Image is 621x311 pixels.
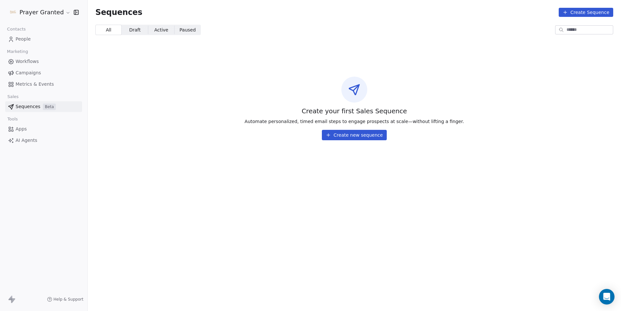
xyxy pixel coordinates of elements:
[599,289,615,305] div: Open Intercom Messenger
[4,24,29,34] span: Contacts
[5,34,82,44] a: People
[179,27,196,33] span: Paused
[245,118,464,125] span: Automate personalized, timed email steps to engage prospects at scale—without lifting a finger.
[16,103,40,110] span: Sequences
[8,7,69,18] button: Prayer Granted
[16,137,37,144] span: AI Agents
[129,27,140,33] span: Draft
[559,8,613,17] button: Create Sequence
[19,8,64,17] span: Prayer Granted
[5,124,82,134] a: Apps
[302,106,407,116] span: Create your first Sales Sequence
[47,297,83,302] a: Help & Support
[5,135,82,146] a: AI Agents
[16,58,39,65] span: Workflows
[154,27,168,33] span: Active
[5,101,82,112] a: SequencesBeta
[322,130,387,140] button: Create new sequence
[16,81,54,88] span: Metrics & Events
[4,47,31,56] span: Marketing
[5,114,20,124] span: Tools
[54,297,83,302] span: Help & Support
[5,92,21,102] span: Sales
[16,126,27,132] span: Apps
[95,8,142,17] span: Sequences
[5,56,82,67] a: Workflows
[9,8,17,16] img: FB-Logo.png
[16,69,41,76] span: Campaigns
[43,104,56,110] span: Beta
[5,68,82,78] a: Campaigns
[5,79,82,90] a: Metrics & Events
[16,36,31,43] span: People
